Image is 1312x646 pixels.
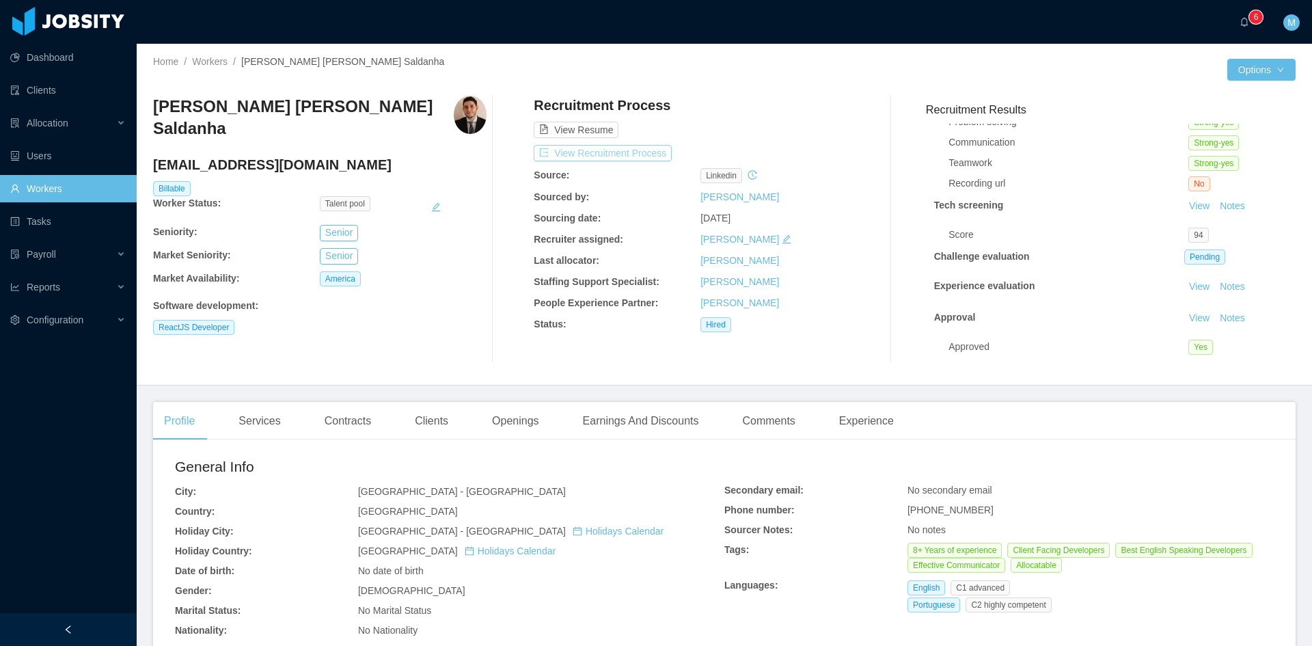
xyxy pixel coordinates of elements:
span: Allocation [27,118,68,129]
span: [PHONE_NUMBER] [907,504,994,515]
button: Senior [320,225,358,241]
span: No notes [907,524,946,535]
a: Home [153,56,178,67]
button: icon: exportView Recruitment Process [534,145,672,161]
b: Source: [534,170,569,180]
span: No [1188,176,1209,191]
h3: Recruitment Results [926,101,1296,118]
div: Recording url [948,176,1188,191]
div: Approved [948,340,1188,354]
strong: Tech screening [934,200,1004,211]
b: Secondary email: [724,485,804,496]
i: icon: file-protect [10,250,20,259]
button: Notes [1214,198,1250,215]
b: Last allocator: [534,255,599,266]
i: icon: solution [10,118,20,128]
span: Billable [153,181,191,196]
div: Earnings And Discounts [572,402,710,440]
b: People Experience Partner: [534,297,658,308]
span: No secondary email [907,485,992,496]
span: Client Facing Developers [1007,543,1110,558]
img: 7cfd2936-3331-4ef6-a19c-ddcdebe43a0c_671959240ce11-400w.png [454,96,486,134]
a: icon: userWorkers [10,175,126,202]
sup: 6 [1249,10,1263,24]
b: Marital Status: [175,605,241,616]
a: [PERSON_NAME] [700,255,779,266]
b: Market Seniority: [153,250,231,260]
span: Portuguese [907,597,960,613]
b: Holiday City: [175,526,234,537]
span: ReactJS Developer [153,320,234,335]
a: icon: file-textView Resume [534,124,618,135]
b: Market Availability: [153,273,240,284]
div: Experience [828,402,905,440]
div: Comments [731,402,806,440]
button: edit [430,196,441,218]
b: Software development : [153,300,258,311]
strong: Approval [934,312,976,323]
div: Score [948,228,1188,242]
div: Teamwork [948,156,1188,170]
b: Sourced by: [534,191,589,202]
b: Staffing Support Specialist: [534,276,659,287]
a: icon: calendarHolidays Calendar [573,526,664,537]
b: Nationality: [175,625,227,636]
a: icon: pie-chartDashboard [10,44,126,71]
a: View [1184,200,1214,211]
span: Reports [27,282,60,293]
span: Payroll [27,249,56,260]
div: Services [228,402,291,440]
span: America [320,271,361,286]
i: icon: calendar [465,546,474,556]
b: Phone number: [724,504,795,515]
span: C2 highly competent [966,597,1051,613]
a: icon: calendarHolidays Calendar [465,546,556,556]
i: icon: edit [782,234,791,244]
span: No Marital Status [358,605,431,616]
button: Optionsicon: down [1227,59,1296,81]
span: [PERSON_NAME] [PERSON_NAME] Saldanha [241,56,444,67]
button: icon: file-textView Resume [534,122,618,138]
span: Strong-yes [1188,135,1239,150]
span: / [233,56,236,67]
span: Best English Speaking Developers [1115,543,1252,558]
a: icon: auditClients [10,77,126,104]
a: View [1184,281,1214,292]
span: Hired [700,317,731,332]
p: 6 [1254,10,1259,24]
i: icon: history [748,170,757,180]
span: Talent pool [320,196,370,211]
h4: [EMAIL_ADDRESS][DOMAIN_NAME] [153,155,487,174]
span: No Nationality [358,625,418,636]
button: Notes [1214,279,1250,295]
b: City: [175,486,196,497]
span: M [1287,14,1296,31]
span: Effective Communicator [907,558,1005,573]
b: Languages: [724,580,778,591]
div: Contracts [314,402,382,440]
i: icon: line-chart [10,282,20,292]
span: Configuration [27,314,83,325]
b: Holiday Country: [175,546,252,556]
b: Status: [534,319,566,329]
span: / [184,56,187,67]
span: Strong-yes [1188,156,1239,171]
a: icon: profileTasks [10,208,126,235]
b: Date of birth: [175,565,234,576]
span: No date of birth [358,565,424,576]
a: icon: robotUsers [10,142,126,170]
b: Sourcer Notes: [724,524,793,535]
span: [DATE] [700,213,730,224]
b: Seniority: [153,226,197,237]
div: Clients [404,402,459,440]
span: [GEOGRAPHIC_DATA] [358,506,458,517]
a: [PERSON_NAME] [700,297,779,308]
span: [GEOGRAPHIC_DATA] - [GEOGRAPHIC_DATA] [358,526,664,537]
b: Gender: [175,585,212,596]
a: [PERSON_NAME] [700,191,779,202]
span: [GEOGRAPHIC_DATA] - [GEOGRAPHIC_DATA] [358,486,566,497]
a: [PERSON_NAME] [700,234,779,245]
span: C1 advanced [951,580,1010,595]
a: [PERSON_NAME] [700,276,779,287]
b: Sourcing date: [534,213,601,224]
